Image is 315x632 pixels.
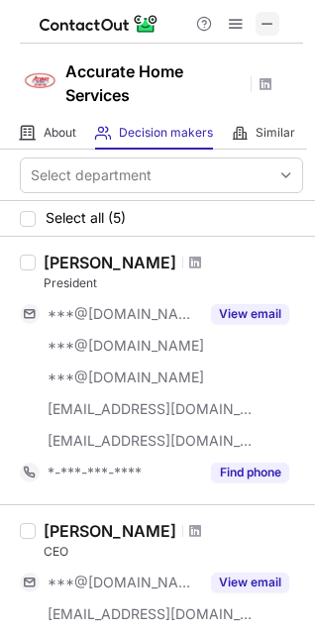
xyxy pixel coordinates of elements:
button: Reveal Button [211,463,289,482]
div: CEO [44,543,303,561]
button: Reveal Button [211,304,289,324]
span: [EMAIL_ADDRESS][DOMAIN_NAME] [48,400,254,418]
span: Decision makers [119,125,213,141]
img: 81ce894f74f68d13e176d746ff92fbb1 [20,60,59,100]
span: [EMAIL_ADDRESS][DOMAIN_NAME] [48,432,254,450]
span: [EMAIL_ADDRESS][DOMAIN_NAME] [48,605,254,623]
span: ***@[DOMAIN_NAME] [48,369,204,386]
span: Similar [256,125,295,141]
span: Select all (5) [46,210,126,226]
div: President [44,274,303,292]
button: Reveal Button [211,573,289,592]
span: ***@[DOMAIN_NAME] [48,574,199,591]
img: ContactOut v5.3.10 [40,12,158,36]
h1: Accurate Home Services [65,59,244,107]
div: [PERSON_NAME] [44,253,176,272]
div: Select department [31,165,152,185]
span: About [44,125,76,141]
span: ***@[DOMAIN_NAME] [48,337,204,355]
span: ***@[DOMAIN_NAME] [48,305,199,323]
div: [PERSON_NAME] [44,521,176,541]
